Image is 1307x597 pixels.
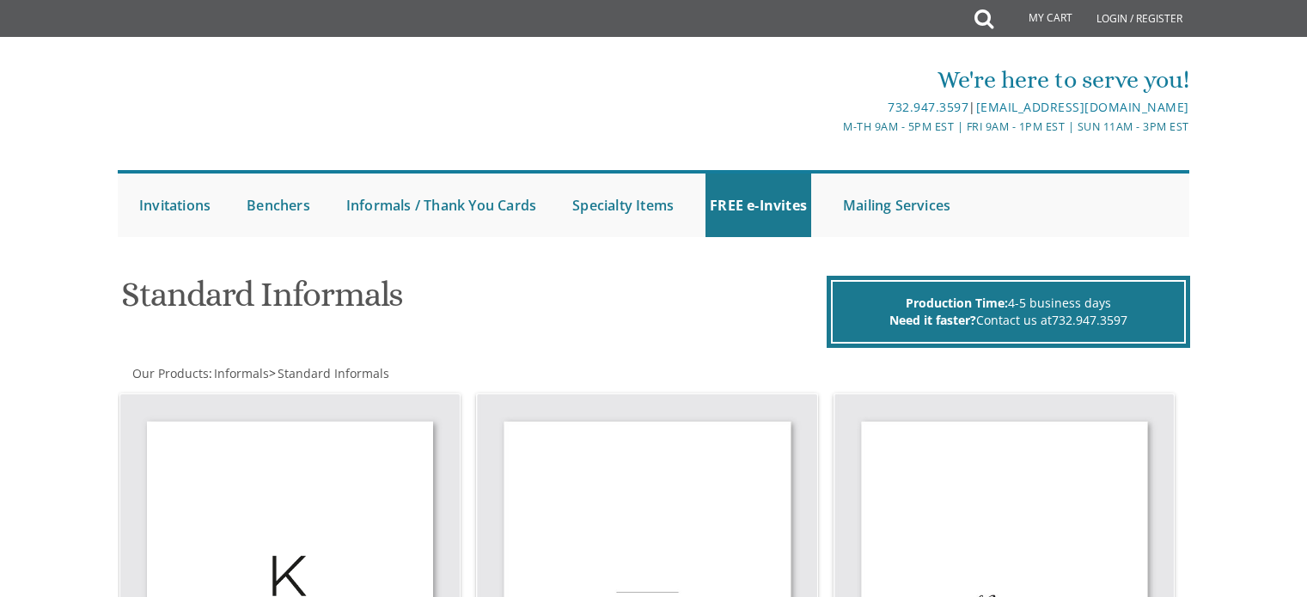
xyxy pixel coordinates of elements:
a: Informals / Thank You Cards [342,174,541,237]
span: > [269,365,389,381]
div: | [476,97,1189,118]
span: Need it faster? [889,312,976,328]
a: 732.947.3597 [888,99,968,115]
a: Standard Informals [276,365,389,381]
div: We're here to serve you! [476,63,1189,97]
span: Production Time: [906,295,1008,311]
div: M-Th 9am - 5pm EST | Fri 9am - 1pm EST | Sun 11am - 3pm EST [476,118,1189,136]
span: Informals [214,365,269,381]
a: Our Products [131,365,209,381]
span: Standard Informals [278,365,389,381]
div: : [118,365,654,382]
a: Mailing Services [839,174,955,237]
a: Invitations [135,174,215,237]
div: 4-5 business days Contact us at [831,280,1186,344]
a: Specialty Items [568,174,678,237]
a: Benchers [242,174,315,237]
h1: Standard Informals [121,276,822,326]
a: My Cart [992,2,1084,36]
a: [EMAIL_ADDRESS][DOMAIN_NAME] [976,99,1189,115]
a: FREE e-Invites [705,174,811,237]
a: 732.947.3597 [1052,312,1127,328]
a: Informals [212,365,269,381]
